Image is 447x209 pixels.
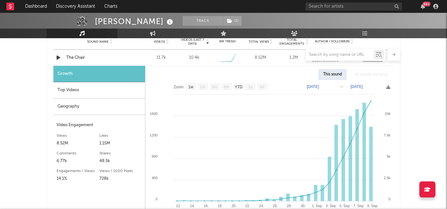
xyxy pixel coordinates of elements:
[99,167,142,175] div: Views / 1000 Posts
[423,2,431,6] div: 99 +
[57,132,99,140] div: Views
[306,3,402,11] input: Search for artists
[99,175,142,183] div: 728k
[248,85,252,89] text: 1y
[387,154,390,158] text: 5k
[57,140,99,147] div: 8.52M
[179,38,205,46] span: Videos (last 7 days)
[340,84,343,89] text: →
[223,16,242,26] button: (1)
[156,197,158,201] text: 0
[53,66,145,82] div: Growth
[326,204,336,208] text: 3. Sep
[421,4,425,9] button: 99+
[200,85,205,89] text: 1m
[95,16,175,27] div: [PERSON_NAME]
[53,99,145,115] div: Geography
[99,150,142,157] div: Shares
[53,82,145,99] div: Top Videos
[306,52,374,57] input: Search by song name or URL
[57,150,99,157] div: Comments
[99,132,142,140] div: Likes
[351,84,363,89] text: [DATE]
[152,154,158,158] text: 800
[188,85,194,89] text: 1w
[350,69,392,80] div: All sounds for song
[384,176,390,180] text: 2.5k
[384,133,390,137] text: 7.5k
[312,204,322,208] text: 1. Sep
[99,157,142,165] div: 48.5k
[353,204,364,208] text: 7. Sep
[315,39,350,44] span: Author / Followers
[213,39,242,44] div: 6M Trend
[57,175,99,183] div: 14.1%
[249,40,269,44] span: Total Views
[152,176,158,180] text: 400
[367,204,378,208] text: 9. Sep
[150,133,158,137] text: 1200
[154,40,165,44] span: Videos
[57,167,99,175] div: Engagements / Views
[340,204,350,208] text: 5. Sep
[318,69,347,80] div: This sound
[385,112,390,116] text: 10k
[212,85,217,89] text: 3m
[150,112,158,116] text: 1600
[307,84,319,89] text: [DATE]
[57,121,142,129] div: Video Engagement
[174,85,184,89] text: Zoom
[224,85,229,89] text: 6m
[57,157,99,165] div: 6.77k
[223,16,242,26] span: ( 1 )
[260,85,264,89] text: All
[87,40,109,44] span: Sound Name
[183,16,223,26] button: Track
[99,140,142,147] div: 1.15M
[235,85,242,89] text: YTD
[388,197,390,201] text: 0
[279,38,305,46] span: Total Engagements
